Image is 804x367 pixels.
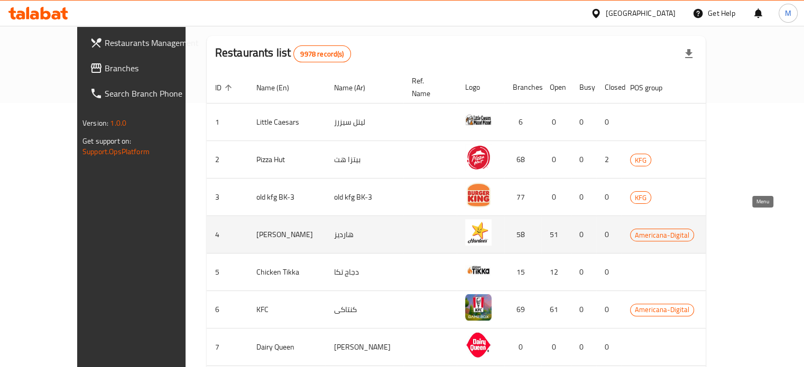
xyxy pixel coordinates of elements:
td: [PERSON_NAME] [248,216,326,253]
td: 0 [596,178,622,216]
img: Little Caesars [465,107,492,133]
td: 0 [571,178,596,216]
td: ليتل سيزرز [326,103,403,141]
div: Total records count [293,45,350,62]
td: 0 [541,141,571,178]
span: Get support on: [82,134,131,148]
span: Name (Ar) [334,81,379,94]
a: Restaurants Management [81,30,211,55]
td: 0 [571,291,596,328]
td: 6 [207,291,248,328]
span: Version: [82,116,108,130]
td: 3 [207,178,248,216]
td: 0 [571,216,596,253]
td: دجاج تكا [326,253,403,291]
td: 2 [207,141,248,178]
span: KFG [631,192,651,204]
td: 4 [207,216,248,253]
td: 0 [571,328,596,366]
td: 2 [596,141,622,178]
td: 5 [207,253,248,291]
span: Name (En) [256,81,303,94]
td: 69 [504,291,541,328]
a: Branches [81,55,211,81]
span: Ref. Name [412,74,444,100]
img: KFC [465,294,492,321]
td: old kfg BK-3 [326,178,403,216]
td: 0 [596,328,622,366]
span: Americana-Digital [631,229,694,241]
span: 1.0.0 [110,116,126,130]
div: [GEOGRAPHIC_DATA] [606,7,676,19]
img: Hardee's [465,219,492,246]
span: Search Branch Phone [105,87,203,100]
th: Busy [571,71,596,103]
span: Americana-Digital [631,304,694,316]
td: 68 [504,141,541,178]
img: Dairy Queen [465,332,492,358]
td: 51 [541,216,571,253]
td: 58 [504,216,541,253]
th: Branches [504,71,541,103]
td: 61 [541,291,571,328]
span: KFG [631,154,651,166]
td: Little Caesars [248,103,326,141]
td: 0 [596,103,622,141]
td: 15 [504,253,541,291]
td: بيتزا هت [326,141,403,178]
td: 0 [596,291,622,328]
h2: Restaurants list [215,45,351,62]
td: old kfg BK-3 [248,178,326,216]
a: Support.OpsPlatform [82,145,150,158]
span: Restaurants Management [105,36,203,49]
span: M [785,7,791,19]
span: 9978 record(s) [294,49,350,59]
td: [PERSON_NAME] [326,328,403,366]
span: ID [215,81,235,94]
td: 0 [541,103,571,141]
img: Pizza Hut [465,144,492,171]
th: Logo [457,71,504,103]
span: Branches [105,62,203,74]
a: Search Branch Phone [81,81,211,106]
img: old kfg BK-3 [465,182,492,208]
th: Closed [596,71,622,103]
td: 0 [571,103,596,141]
td: 77 [504,178,541,216]
td: Chicken Tikka [248,253,326,291]
td: كنتاكى [326,291,403,328]
td: 0 [541,178,571,216]
td: 0 [596,216,622,253]
td: Pizza Hut [248,141,326,178]
td: 0 [504,328,541,366]
td: KFC [248,291,326,328]
td: Dairy Queen [248,328,326,366]
td: 12 [541,253,571,291]
td: 0 [596,253,622,291]
td: 0 [571,141,596,178]
th: Open [541,71,571,103]
td: 0 [541,328,571,366]
td: 0 [571,253,596,291]
td: 1 [207,103,248,141]
td: 6 [504,103,541,141]
span: POS group [630,81,676,94]
img: Chicken Tikka [465,257,492,283]
div: Export file [676,41,701,67]
td: هارديز [326,216,403,253]
td: 7 [207,328,248,366]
